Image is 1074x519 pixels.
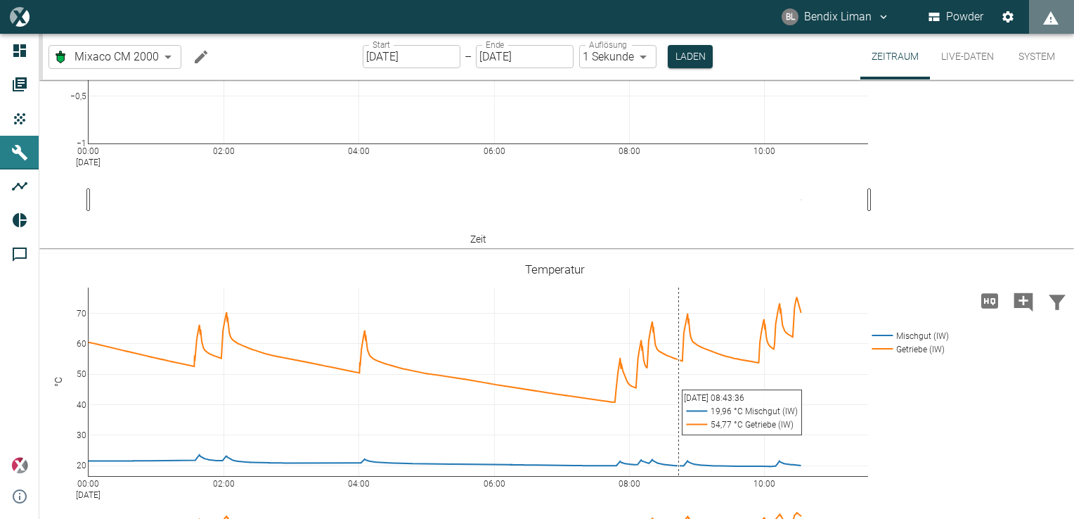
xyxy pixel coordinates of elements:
[930,34,1005,79] button: Live-Daten
[1040,283,1074,319] button: Daten filtern
[465,49,472,65] p: –
[589,39,627,51] label: Auflösung
[187,43,215,71] button: Machine bearbeiten
[579,45,656,68] div: 1 Sekunde
[11,457,28,474] img: Xplore Logo
[75,49,159,65] span: Mixaco CM 2000
[10,7,29,26] img: logo
[373,39,390,51] label: Start
[52,49,159,65] a: Mixaco CM 2000
[1005,34,1068,79] button: System
[779,4,892,30] button: bendix.liman@kansaihelios-cws.de
[363,45,460,68] input: DD.MM.YYYY
[973,293,1007,307] span: Hohe Auflösung
[782,8,798,25] div: BL
[926,4,987,30] button: Powder
[1007,283,1040,319] button: Kommentar hinzufügen
[668,45,713,68] button: Laden
[995,4,1021,30] button: Einstellungen
[476,45,574,68] input: DD.MM.YYYY
[486,39,504,51] label: Ende
[860,34,930,79] button: Zeitraum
